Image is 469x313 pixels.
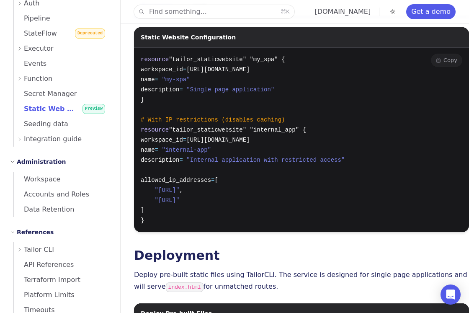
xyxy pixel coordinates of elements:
span: Preview [82,104,105,114]
span: "Single page application" [186,86,274,93]
span: resource [141,127,169,133]
a: Get a demo [406,4,456,19]
span: description [141,86,179,93]
span: = [155,76,158,83]
span: [URL][DOMAIN_NAME] [186,137,250,143]
a: Secret Manager [14,86,110,101]
span: [ [214,177,218,184]
span: ] [141,207,144,214]
a: Deployment [134,248,219,263]
kbd: K [286,8,290,15]
span: Executor [24,43,54,54]
span: Tailor CLI [24,244,54,256]
div: Open Intercom Messenger [441,285,461,305]
span: [URL][DOMAIN_NAME] [186,66,250,73]
span: allowed_ip_addresses [141,177,211,184]
span: "my-spa" [162,76,190,83]
span: # With IP restrictions (disables caching) [141,116,285,123]
button: Copy [431,54,462,67]
h3: Static Website Configuration [141,27,236,42]
span: Seeding data [14,120,68,128]
span: "[URL]" [155,187,180,194]
a: Accounts and Roles [14,187,110,202]
h2: Administration [17,157,66,167]
kbd: ⌘ [281,8,286,15]
button: Toggle dark mode [388,7,398,17]
span: Function [24,73,52,85]
span: = [183,137,186,143]
a: Static Web HostingPreview [14,101,110,116]
span: Static Web Hosting [14,105,96,113]
span: = [155,147,158,153]
span: Pipeline [14,14,50,22]
span: "tailor_staticwebsite" "internal_app" { [169,127,306,133]
a: Terraform Import [14,272,110,287]
a: StateFlowDeprecated [14,26,110,41]
span: } [141,217,144,224]
a: Data Retention [14,202,110,217]
span: } [141,96,144,103]
span: Data Retention [14,205,74,213]
a: Platform Limits [14,287,110,303]
span: name [141,76,155,83]
span: workspace_id [141,137,183,143]
button: Find something...⌘K [134,5,294,18]
span: "internal-app" [162,147,211,153]
span: API References [14,261,74,269]
a: API References [14,257,110,272]
a: Workspace [14,172,110,187]
span: workspace_id [141,66,183,73]
a: Events [14,56,110,71]
span: = [179,86,183,93]
span: Platform Limits [14,291,75,299]
span: "Internal application with restricted access" [186,157,345,163]
span: = [183,66,186,73]
span: "tailor_staticwebsite" "my_spa" { [169,56,285,63]
code: index.html [166,282,204,292]
span: StateFlow [14,29,57,37]
span: resource [141,56,169,63]
span: = [211,177,214,184]
span: "[URL]" [155,197,180,204]
span: Deprecated [75,28,105,39]
span: Secret Manager [14,90,77,98]
a: [DOMAIN_NAME] [314,8,371,16]
a: Pipeline [14,11,110,26]
span: Events [14,59,46,67]
span: = [179,157,183,163]
span: Workspace [14,175,60,183]
span: description [141,157,179,163]
span: , [179,187,183,194]
span: name [141,147,155,153]
p: Deploy pre-built static files using TailorCLI. The service is designed for single page applicatio... [134,269,469,293]
span: Terraform Import [14,276,80,284]
span: Accounts and Roles [14,190,89,198]
span: Integration guide [24,133,82,145]
a: Seeding data [14,116,110,132]
h2: References [17,227,54,237]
